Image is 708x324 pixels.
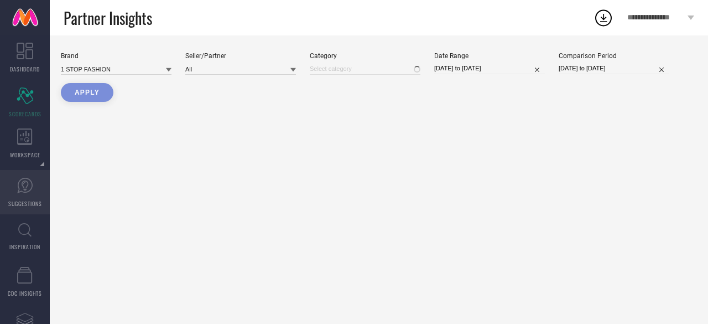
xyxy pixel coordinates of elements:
input: Select date range [434,63,545,74]
div: Open download list [594,8,613,28]
span: SUGGESTIONS [8,199,42,208]
span: INSPIRATION [9,243,40,251]
span: CDC INSIGHTS [8,289,42,297]
div: Seller/Partner [185,52,296,60]
span: DASHBOARD [10,65,40,73]
input: Select comparison period [559,63,669,74]
div: Brand [61,52,171,60]
span: SCORECARDS [9,110,41,118]
div: Date Range [434,52,545,60]
span: Partner Insights [64,7,152,29]
div: Comparison Period [559,52,669,60]
div: Category [310,52,420,60]
span: WORKSPACE [10,151,40,159]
